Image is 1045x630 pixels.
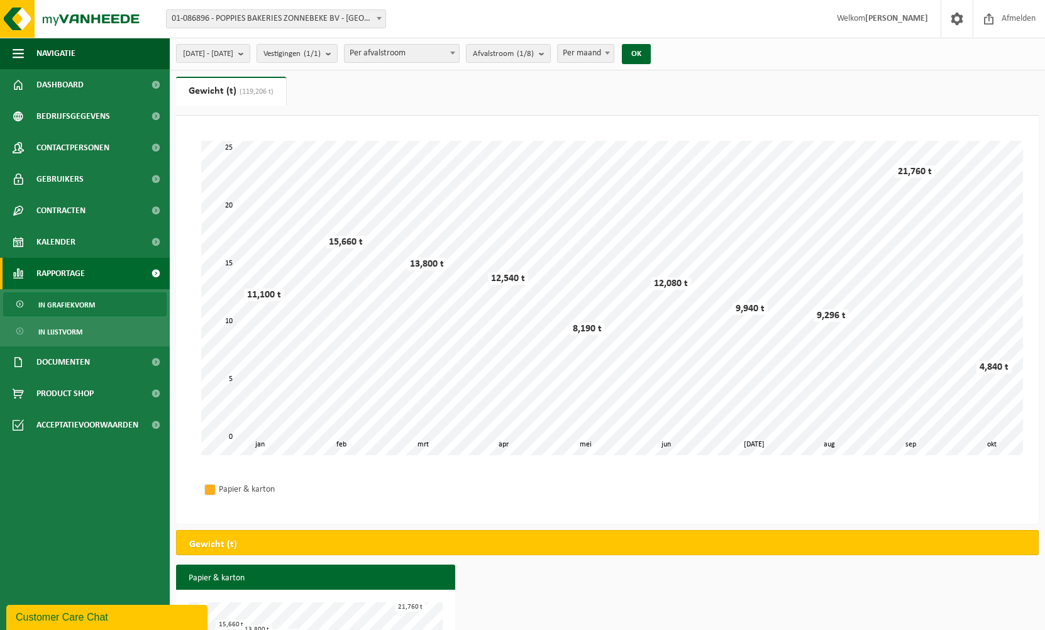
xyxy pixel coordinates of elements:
[622,44,651,64] button: OK
[395,602,426,612] div: 21,760 t
[236,88,274,96] span: (119,206 t)
[865,14,928,23] strong: [PERSON_NAME]
[326,236,366,248] div: 15,660 t
[177,531,250,558] h2: Gewicht (t)
[36,378,94,409] span: Product Shop
[976,361,1012,373] div: 4,840 t
[36,38,75,69] span: Navigatie
[176,565,455,592] h3: Papier & karton
[166,9,386,28] span: 01-086896 - POPPIES BAKERIES ZONNEBEKE BV - ZONNEBEKE
[488,272,528,285] div: 12,540 t
[304,50,321,58] count: (1/1)
[3,319,167,343] a: In lijstvorm
[651,277,691,290] div: 12,080 t
[407,258,447,270] div: 13,800 t
[36,226,75,258] span: Kalender
[38,320,82,344] span: In lijstvorm
[345,45,459,62] span: Per afvalstroom
[814,309,849,322] div: 9,296 t
[344,44,460,63] span: Per afvalstroom
[557,44,614,63] span: Per maand
[36,69,84,101] span: Dashboard
[36,346,90,378] span: Documenten
[3,292,167,316] a: In grafiekvorm
[36,163,84,195] span: Gebruikers
[473,45,534,64] span: Afvalstroom
[733,302,768,315] div: 9,940 t
[244,289,284,301] div: 11,100 t
[517,50,534,58] count: (1/8)
[176,77,286,106] a: Gewicht (t)
[216,620,246,629] div: 15,660 t
[263,45,321,64] span: Vestigingen
[176,44,250,63] button: [DATE] - [DATE]
[895,165,935,178] div: 21,760 t
[36,101,110,132] span: Bedrijfsgegevens
[257,44,338,63] button: Vestigingen(1/1)
[6,602,210,630] iframe: chat widget
[466,44,551,63] button: Afvalstroom(1/8)
[167,10,385,28] span: 01-086896 - POPPIES BAKERIES ZONNEBEKE BV - ZONNEBEKE
[38,293,95,317] span: In grafiekvorm
[36,195,86,226] span: Contracten
[219,482,382,497] div: Papier & karton
[183,45,233,64] span: [DATE] - [DATE]
[36,132,109,163] span: Contactpersonen
[558,45,614,62] span: Per maand
[570,323,605,335] div: 8,190 t
[36,409,138,441] span: Acceptatievoorwaarden
[36,258,85,289] span: Rapportage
